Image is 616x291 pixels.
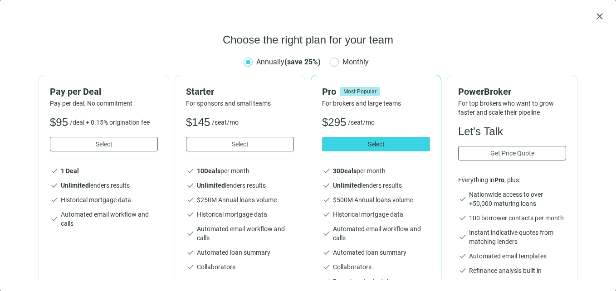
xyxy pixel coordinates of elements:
[256,58,321,66] span: Annually
[322,195,331,204] span: check
[322,262,331,272] span: check
[339,56,372,68] span: Monthly
[322,229,331,238] span: check
[50,195,59,204] span: check
[186,86,214,97] span: Starter
[186,195,195,204] span: check
[61,210,158,228] span: Automated email workflow and calls
[333,182,402,189] span: lenders results
[50,86,101,97] span: Pay per Deal
[197,182,225,189] b: Unlimited
[333,277,392,286] span: Reveal contacts data
[197,248,270,257] span: Automated loan summary
[232,141,249,148] span: Select
[333,167,357,175] b: 30 Deals
[458,213,467,223] span: check
[469,190,566,208] span: Nationwide access to over +50,000 maturing loans
[333,210,403,219] span: Historical mortgage data
[469,252,547,261] span: Automated email templates
[322,99,430,108] span: For brokers and large teams
[96,141,112,148] span: Select
[458,99,566,117] span: For top brokers who want to grow faster and scale their pipeline
[340,87,380,96] span: Most Popular
[50,99,158,108] span: Pay per deal, No commitment
[50,137,158,151] button: Select
[284,58,321,66] b: (save 25%)
[594,11,605,22] button: close
[348,118,375,127] span: /seat/mo
[61,167,79,175] b: 1 Deal
[186,248,195,257] span: check
[70,118,150,127] span: /deal + 0.15% origination fee
[50,214,59,223] span: check
[186,262,195,272] span: check
[469,266,542,275] span: Refinance analysis built in
[61,195,131,204] span: Historical mortgage data
[368,141,385,148] span: Select
[458,266,467,275] span: check
[333,224,430,242] span: Automated email workflow and calls
[197,224,294,242] span: Automated email workflow and calls
[197,262,235,272] span: Collaborators
[333,262,372,272] span: Collaborators
[186,137,294,151] button: Select
[490,150,534,157] span: Get Price Quote
[50,115,68,130] span: $95
[322,86,336,97] span: Pro
[322,181,331,190] span: check
[322,166,331,175] span: check
[322,115,346,130] span: $295
[333,182,361,189] b: Unlimited
[186,181,195,190] span: check
[469,213,564,223] span: 100 borrower contacts per month
[333,248,406,257] span: Automated loan summary
[197,167,249,175] span: per month
[458,175,566,184] span: Everything in , plus:
[186,229,195,238] span: check
[212,118,239,127] span: /seat/mo
[458,233,467,242] span: check
[458,124,503,139] span: Let's Talk
[333,167,386,175] span: per month
[322,248,331,257] span: check
[197,182,266,189] span: lenders results
[458,252,467,261] span: check
[186,115,210,130] span: $145
[186,210,195,219] span: check
[50,166,59,175] span: check
[197,167,220,175] b: 10 Deals
[458,86,511,97] span: PowerBroker
[458,146,566,160] button: Get Price Quote
[223,33,393,47] span: Choose the right plan for your team
[186,99,294,108] span: For sponsors and small teams
[61,182,130,189] span: lenders results
[61,182,89,189] b: Unlimited
[186,166,195,175] span: check
[322,277,331,286] span: check
[197,210,267,219] span: Historical mortgage data
[197,196,277,204] span: $ 250 M Annual loans volume
[50,181,59,190] span: check
[469,228,566,246] span: Instant indicative quotes from matching lenders
[322,210,331,219] span: check
[494,176,504,184] b: Pro
[333,196,413,204] span: $ 500 M Annual loans volume
[322,137,430,151] button: Select
[458,194,467,204] span: check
